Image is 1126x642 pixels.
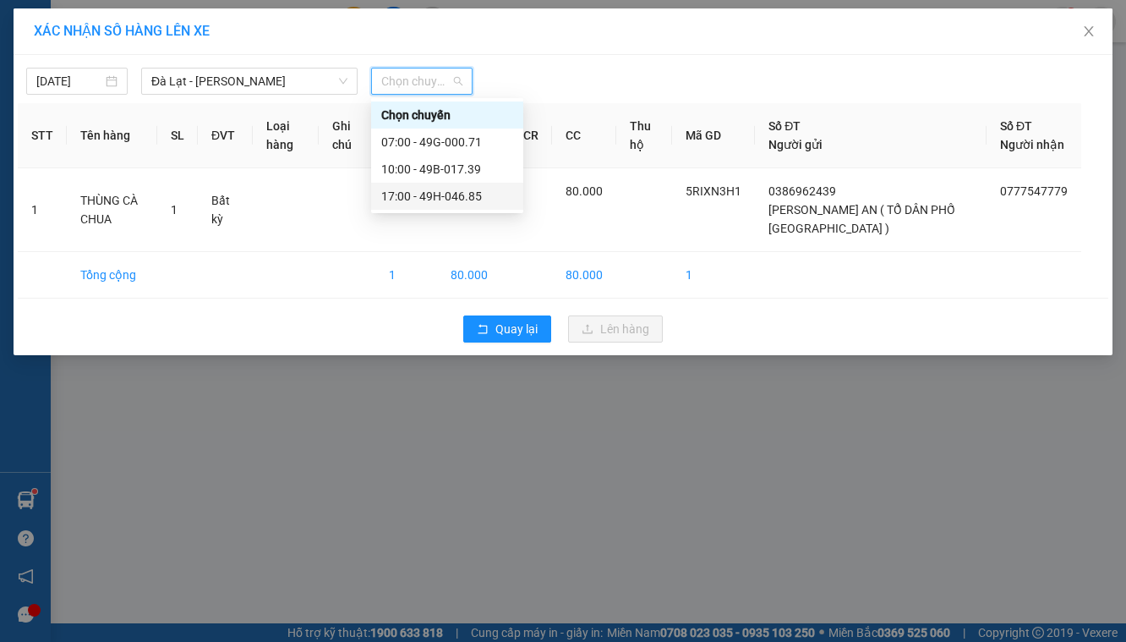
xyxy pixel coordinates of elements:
th: ĐVT [198,103,253,168]
th: Thu hộ [616,103,672,168]
td: Bất kỳ [198,168,253,252]
th: CR [510,103,552,168]
td: 1 [18,168,67,252]
div: Chọn chuyến [371,102,523,129]
span: 0386962439 [768,184,836,198]
span: 5RIXN3H1 [686,184,741,198]
span: 80.000 [566,184,603,198]
button: uploadLên hàng [568,316,663,343]
th: CC [552,103,616,168]
th: SL [157,103,198,168]
span: Người gửi [768,138,823,151]
th: Mã GD [672,103,755,168]
span: down [338,76,348,86]
div: 10:00 - 49B-017.39 [381,160,513,178]
button: rollbackQuay lại [463,316,551,343]
span: [PERSON_NAME] AN ( TỔ DÂN PHỐ [GEOGRAPHIC_DATA] ) [768,203,955,235]
td: 1 [375,252,437,299]
td: 1 [672,252,755,299]
span: Người nhận [1000,138,1064,151]
li: [PERSON_NAME] [108,8,243,32]
div: 17:00 - 49H-046.85 [381,187,513,206]
span: Quay lại [495,320,538,338]
span: rollback [477,323,489,337]
div: 07:00 - 49G-000.71 [381,133,513,151]
td: Tổng cộng [67,252,157,299]
span: Đà Lạt - Gia Lai [151,69,347,94]
th: Loại hàng [253,103,319,168]
span: Số ĐT [1000,119,1032,133]
td: THÙNG CÀ CHUA [67,168,157,252]
span: Chọn chuyến [381,69,462,94]
div: Chọn chuyến [381,106,513,124]
button: Close [1065,8,1112,56]
span: Số ĐT [768,119,801,133]
li: Nhân viên: Trang ĐL [108,57,243,80]
th: STT [18,103,67,168]
th: Tên hàng [67,103,157,168]
span: close [1082,25,1096,38]
span: XÁC NHẬN SỐ HÀNG LÊN XE [34,23,210,39]
li: In ngày: 17:27 15/09 [108,32,243,56]
span: 0777547779 [1000,184,1068,198]
td: 80.000 [552,252,616,299]
span: 1 [171,203,178,217]
th: Ghi chú [319,103,374,168]
li: Mã đơn: DMAF72KH [108,80,243,104]
input: 15/09/2025 [36,72,102,91]
td: 80.000 [437,252,511,299]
